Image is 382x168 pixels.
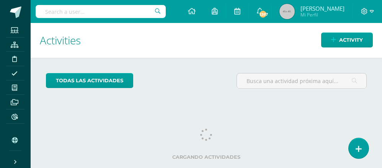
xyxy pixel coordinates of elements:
span: Mi Perfil [300,11,344,18]
span: Activity [339,33,363,47]
label: Cargando actividades [46,154,367,160]
a: todas las Actividades [46,73,133,88]
span: [PERSON_NAME] [300,5,344,12]
img: 45x45 [279,4,295,19]
input: Search a user… [36,5,166,18]
span: 1367 [259,10,267,18]
input: Busca una actividad próxima aquí... [237,73,366,88]
a: Activity [321,33,373,47]
h1: Activities [40,23,373,58]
